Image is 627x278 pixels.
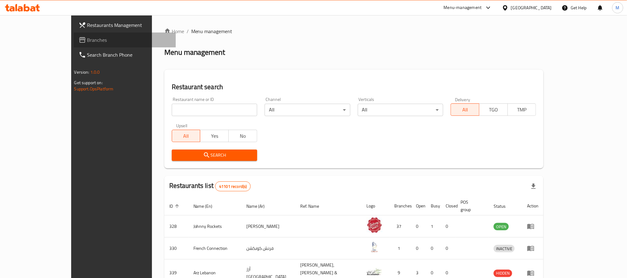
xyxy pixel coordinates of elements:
img: Johnny Rockets [367,217,382,233]
a: Branches [74,33,176,47]
button: All [451,103,479,116]
th: Logo [362,197,390,215]
button: TGO [479,103,508,116]
span: HIDDEN [494,270,512,277]
nav: breadcrumb [164,28,544,35]
h2: Restaurants list [169,181,251,191]
td: 0 [441,237,456,259]
label: Delivery [455,97,470,102]
div: All [265,104,350,116]
button: No [228,130,257,142]
td: French Connection [188,237,242,259]
div: Menu [527,245,538,252]
span: Yes [203,132,226,141]
div: Menu [527,223,538,230]
span: POS group [461,198,482,213]
span: Version: [74,68,89,76]
span: Menu management [191,28,232,35]
span: No [231,132,255,141]
a: Search Branch Phone [74,47,176,62]
span: Branches [87,36,171,44]
td: 328 [164,215,188,237]
span: TMP [510,105,534,114]
th: Open [411,197,426,215]
h2: Restaurant search [172,82,536,92]
input: Search for restaurant name or ID.. [172,104,257,116]
li: / [187,28,189,35]
td: 37 [390,215,411,237]
td: [PERSON_NAME] [241,215,295,237]
td: 1 [390,237,411,259]
button: All [172,130,201,142]
th: Busy [426,197,441,215]
td: 0 [441,215,456,237]
span: INACTIVE [494,245,515,252]
div: Menu-management [444,4,482,11]
span: All [175,132,198,141]
span: Search Branch Phone [87,51,171,59]
span: ID [169,202,181,210]
td: 1 [426,215,441,237]
span: Status [494,202,514,210]
img: French Connection [367,239,382,255]
td: فرنش كونكشن [241,237,295,259]
a: Restaurants Management [74,18,176,33]
div: Total records count [215,181,251,191]
button: Yes [200,130,229,142]
span: 1.0.0 [90,68,100,76]
button: Search [172,150,257,161]
td: 0 [411,215,426,237]
a: Support.OpsPlatform [74,85,114,93]
div: [GEOGRAPHIC_DATA] [511,4,552,11]
th: Action [522,197,543,215]
span: Search [177,151,252,159]
span: M [616,4,620,11]
th: Branches [390,197,411,215]
span: 41101 record(s) [215,184,250,189]
div: All [358,104,443,116]
td: 0 [426,237,441,259]
span: Ref. Name [300,202,327,210]
th: Closed [441,197,456,215]
label: Upsell [176,124,188,128]
span: All [453,105,477,114]
span: TGO [482,105,505,114]
button: TMP [508,103,536,116]
td: Johnny Rockets [188,215,242,237]
span: OPEN [494,223,509,230]
td: 330 [164,237,188,259]
span: Get support on: [74,79,103,87]
div: Export file [526,179,541,194]
span: Restaurants Management [87,21,171,29]
td: 0 [411,237,426,259]
h2: Menu management [164,47,225,57]
span: Name (Ar) [246,202,273,210]
div: Menu [527,269,538,277]
span: Name (En) [193,202,221,210]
